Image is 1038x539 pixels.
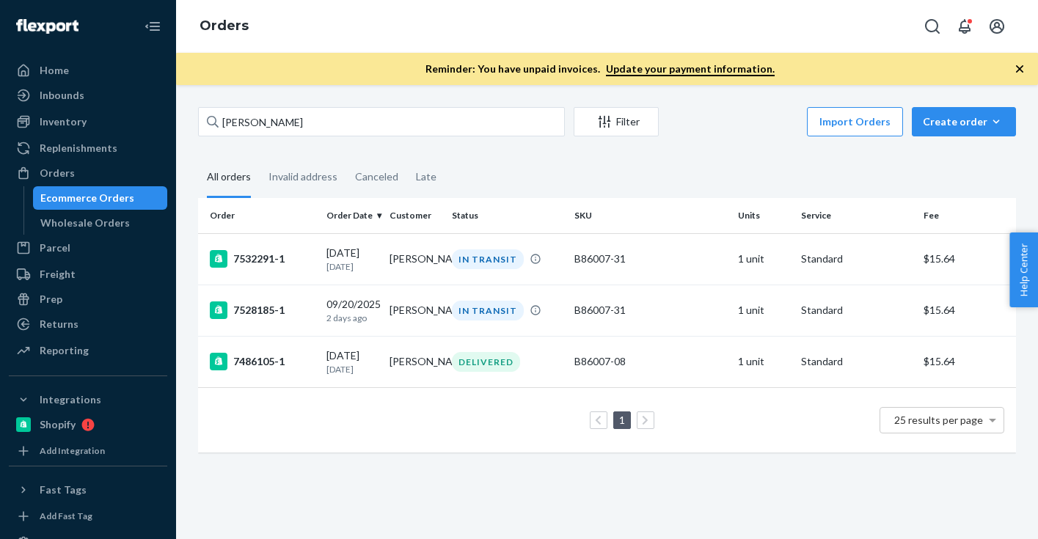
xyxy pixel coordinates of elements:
[198,198,321,233] th: Order
[9,478,167,502] button: Fast Tags
[9,84,167,107] a: Inbounds
[326,312,377,324] p: 2 days ago
[326,363,377,375] p: [DATE]
[390,209,440,221] div: Customer
[918,198,1016,233] th: Fee
[923,114,1005,129] div: Create order
[807,107,903,136] button: Import Orders
[918,285,1016,336] td: $15.64
[326,246,377,273] div: [DATE]
[40,114,87,129] div: Inventory
[452,249,524,269] div: IN TRANSIT
[210,301,315,319] div: 7528185-1
[40,63,69,78] div: Home
[732,285,794,336] td: 1 unit
[801,354,912,369] p: Standard
[188,5,260,48] ol: breadcrumbs
[33,211,168,235] a: Wholesale Orders
[355,158,398,196] div: Canceled
[569,198,732,233] th: SKU
[9,59,167,82] a: Home
[416,158,436,196] div: Late
[606,62,775,76] a: Update your payment information.
[210,353,315,370] div: 7486105-1
[9,136,167,160] a: Replenishments
[950,12,979,41] button: Open notifications
[9,263,167,286] a: Freight
[982,12,1012,41] button: Open account menu
[918,336,1016,387] td: $15.64
[9,339,167,362] a: Reporting
[732,198,794,233] th: Units
[9,312,167,336] a: Returns
[40,483,87,497] div: Fast Tags
[943,495,1023,532] iframe: Opens a widget where you can chat to one of our agents
[452,301,524,320] div: IN TRANSIT
[210,250,315,268] div: 7532291-1
[9,413,167,436] a: Shopify
[321,198,383,233] th: Order Date
[801,252,912,266] p: Standard
[207,158,251,198] div: All orders
[801,303,912,318] p: Standard
[9,161,167,185] a: Orders
[732,233,794,285] td: 1 unit
[446,198,569,233] th: Status
[40,510,92,522] div: Add Fast Tag
[616,414,628,426] a: Page 1 is your current page
[138,12,167,41] button: Close Navigation
[9,442,167,460] a: Add Integration
[425,62,775,76] p: Reminder: You have unpaid invoices.
[9,507,167,525] a: Add Fast Tag
[574,107,659,136] button: Filter
[384,336,446,387] td: [PERSON_NAME]
[40,191,134,205] div: Ecommerce Orders
[40,343,89,358] div: Reporting
[795,198,918,233] th: Service
[40,267,76,282] div: Freight
[40,417,76,432] div: Shopify
[326,348,377,375] div: [DATE]
[40,241,70,255] div: Parcel
[200,18,249,34] a: Orders
[40,141,117,155] div: Replenishments
[33,186,168,210] a: Ecommerce Orders
[894,414,983,426] span: 25 results per page
[574,354,726,369] div: B86007-08
[198,107,565,136] input: Search orders
[452,352,520,372] div: DELIVERED
[326,297,377,324] div: 09/20/2025
[40,216,130,230] div: Wholesale Orders
[9,287,167,311] a: Prep
[732,336,794,387] td: 1 unit
[268,158,337,196] div: Invalid address
[384,285,446,336] td: [PERSON_NAME]
[40,317,78,331] div: Returns
[326,260,377,273] p: [DATE]
[9,110,167,133] a: Inventory
[912,107,1016,136] button: Create order
[918,233,1016,285] td: $15.64
[574,252,726,266] div: B86007-31
[40,392,101,407] div: Integrations
[40,292,62,307] div: Prep
[9,388,167,411] button: Integrations
[9,236,167,260] a: Parcel
[16,19,78,34] img: Flexport logo
[574,114,658,129] div: Filter
[1009,232,1038,307] button: Help Center
[384,233,446,285] td: [PERSON_NAME]
[918,12,947,41] button: Open Search Box
[40,166,75,180] div: Orders
[40,88,84,103] div: Inbounds
[574,303,726,318] div: B86007-31
[40,444,105,457] div: Add Integration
